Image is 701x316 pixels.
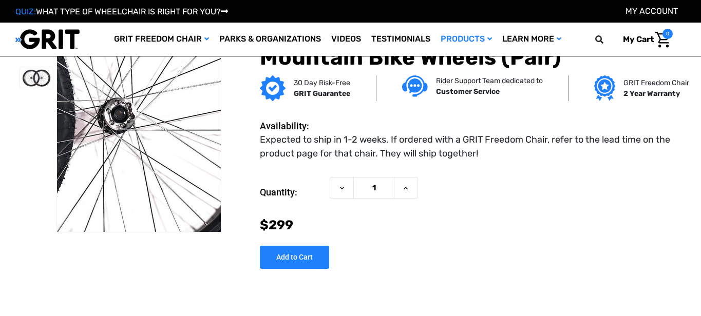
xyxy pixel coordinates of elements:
a: Videos [326,23,366,56]
a: Account [626,6,678,16]
img: Customer service [402,75,428,96]
a: Parks & Organizations [214,23,326,56]
span: My Cart [623,34,654,44]
a: GRIT Freedom Chair [109,23,214,56]
dd: Expected to ship in 1-2 weeks. If ordered with a GRIT Freedom Chair, refer to the lead time on th... [260,133,680,161]
img: Cart [655,32,670,48]
p: 30 Day Risk-Free [294,77,350,88]
strong: GRIT Guarantee [294,89,350,98]
label: Quantity: [260,177,325,208]
a: Cart with 0 items [615,29,673,50]
span: 0 [662,29,673,39]
img: GRIT Guarantee [260,75,286,101]
span: $299 [260,218,293,232]
span: QUIZ: [15,7,36,16]
img: Grit freedom [594,75,615,101]
p: Rider Support Team dedicated to [436,75,543,86]
input: Add to Cart [260,246,329,269]
a: Products [435,23,497,56]
a: QUIZ:WHAT TYPE OF WHEELCHAIR IS RIGHT FOR YOU? [15,7,228,16]
h1: Mountain Bike Wheels (Pair) [260,45,686,70]
dt: Availability: [260,119,325,133]
strong: 2 Year Warranty [623,89,680,98]
a: Learn More [497,23,566,56]
input: Search [600,29,615,50]
strong: Customer Service [436,87,500,96]
a: Testimonials [366,23,435,56]
img: Mountain Bike Wheels (Pair) [20,67,53,89]
img: GRIT All-Terrain Wheelchair and Mobility Equipment [15,29,80,50]
p: GRIT Freedom Chair [623,77,689,88]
